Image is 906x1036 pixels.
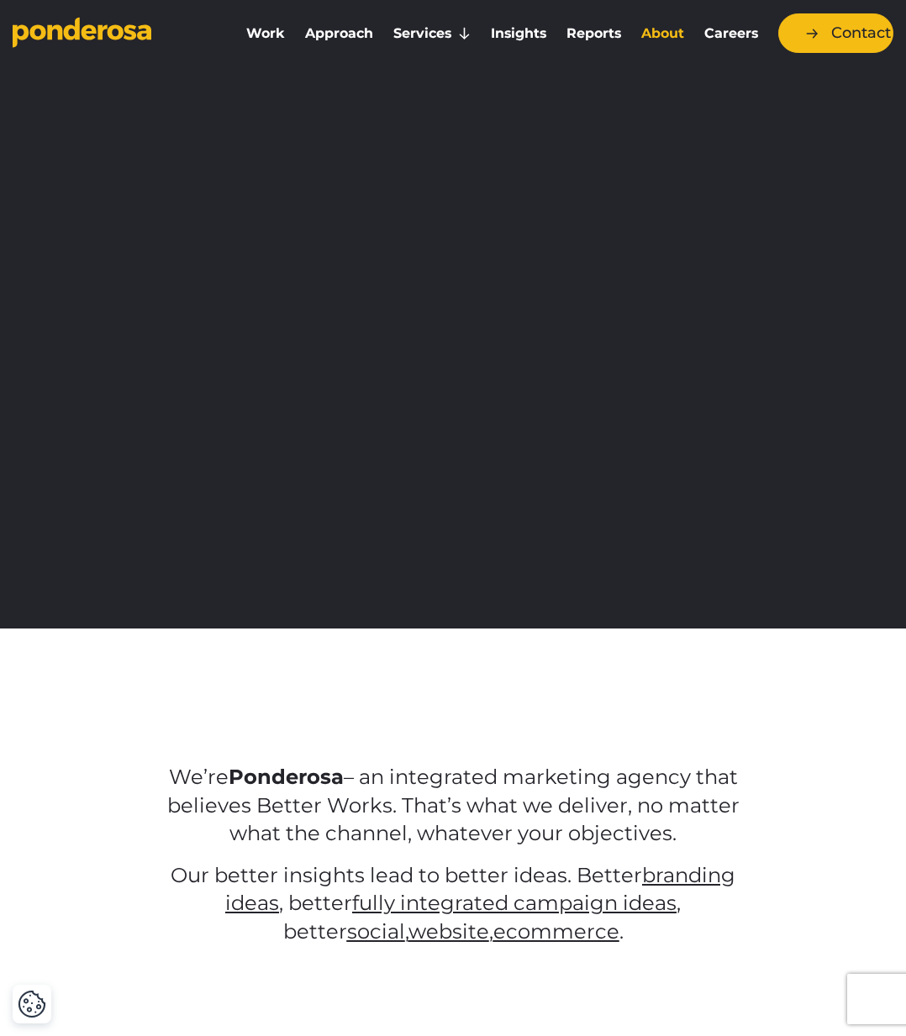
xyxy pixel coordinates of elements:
[484,16,553,51] a: Insights
[493,919,619,944] a: ecommerce
[240,16,292,51] a: Work
[560,16,628,51] a: Reports
[698,16,765,51] a: Careers
[13,17,214,50] a: Go to homepage
[164,861,743,946] p: Our better insights lead to better ideas. Better , better , better , , .
[18,990,46,1018] button: Cookie Settings
[229,765,344,789] strong: Ponderosa
[347,919,405,944] a: social
[164,763,743,848] p: We’re – an integrated marketing agency that believes Better Works. That’s what we deliver, no mat...
[298,16,380,51] a: Approach
[635,16,691,51] a: About
[18,990,46,1018] img: Revisit consent button
[408,919,489,944] a: website
[387,16,477,51] a: Services
[352,891,677,915] a: fully integrated campaign ideas
[778,13,894,53] a: Contact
